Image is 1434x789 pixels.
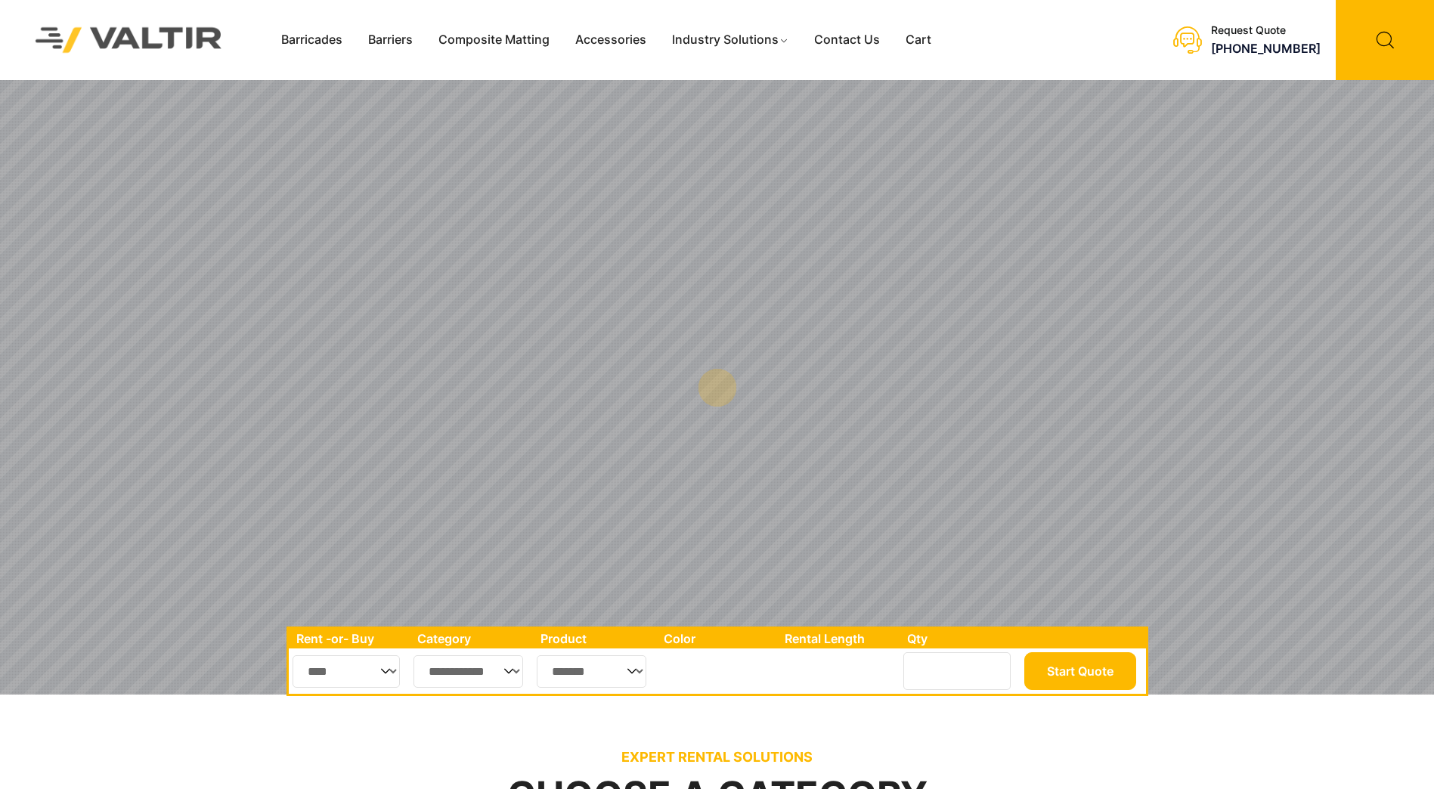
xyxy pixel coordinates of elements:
[562,29,659,51] a: Accessories
[656,629,778,648] th: Color
[801,29,893,51] a: Contact Us
[900,629,1020,648] th: Qty
[777,629,900,648] th: Rental Length
[893,29,944,51] a: Cart
[286,749,1148,766] p: EXPERT RENTAL SOLUTIONS
[355,29,426,51] a: Barriers
[426,29,562,51] a: Composite Matting
[1024,652,1136,690] button: Start Quote
[659,29,802,51] a: Industry Solutions
[533,629,656,648] th: Product
[289,629,410,648] th: Rent -or- Buy
[1211,24,1321,37] div: Request Quote
[1211,41,1321,56] a: [PHONE_NUMBER]
[16,8,242,72] img: Valtir Rentals
[410,629,534,648] th: Category
[268,29,355,51] a: Barricades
